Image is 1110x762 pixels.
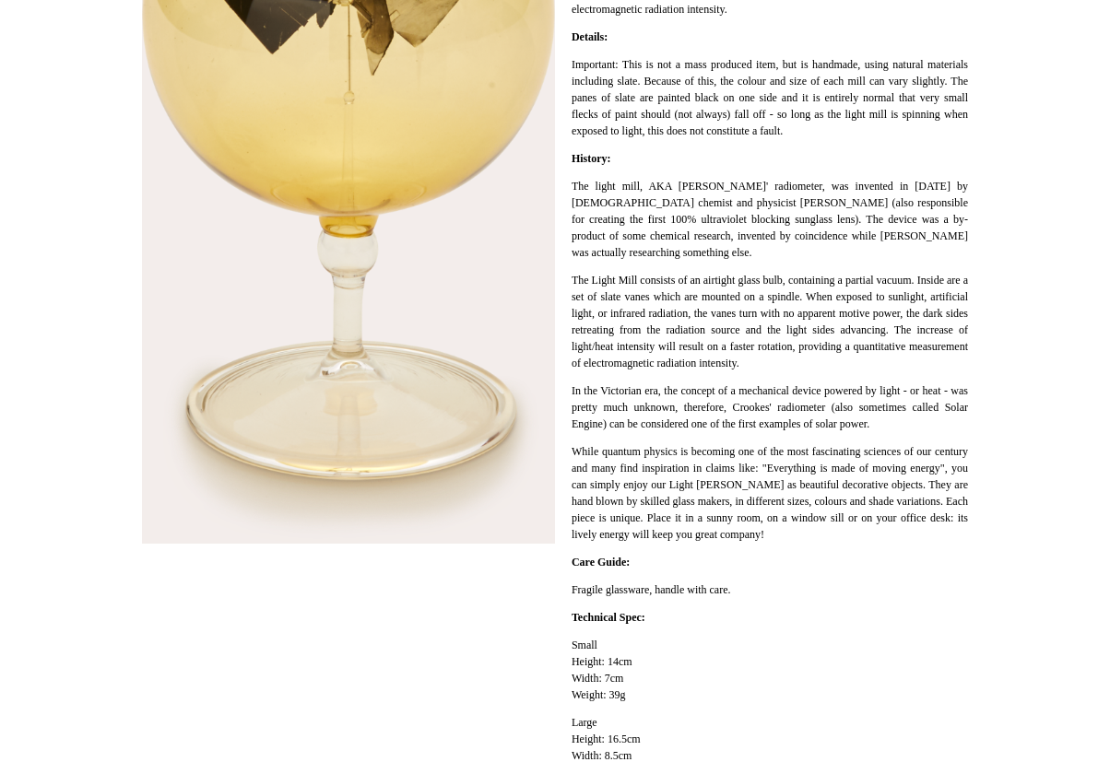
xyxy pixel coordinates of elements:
p: Small Height: 14cm Width: 7cm Weight: 39g [572,637,968,703]
p: In the Victorian era, the concept of a mechanical device powered by light - or heat - was pretty ... [572,382,968,432]
strong: Details: [572,30,608,43]
p: Fragile glassware, handle with care. [572,581,968,598]
p: Important: This is not a mass produced item, but is handmade, using natural materials including s... [572,56,968,139]
strong: Care Guide: [572,556,630,569]
strong: Technical Spec: [572,611,645,624]
strong: History: [572,152,611,165]
p: While quantum physics is becoming one of the most fascinating sciences of our century and many fi... [572,443,968,543]
p: The light mill, AKA [PERSON_NAME]' radiometer, was invented in [DATE] by [DEMOGRAPHIC_DATA] chemi... [572,178,968,261]
p: The Light Mill consists of an airtight glass bulb, containing a partial vacuum. Inside are a set ... [572,272,968,371]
